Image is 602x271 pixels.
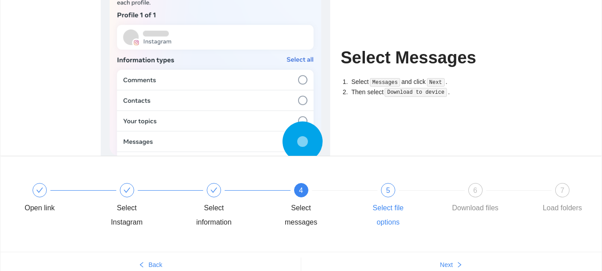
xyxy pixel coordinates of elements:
div: Select Instagram [101,183,188,229]
div: 5Select file options [362,183,450,229]
span: 4 [299,187,303,194]
span: right [456,262,463,269]
span: left [139,262,145,269]
div: 4Select messages [275,183,363,229]
div: Select file options [362,201,414,229]
span: check [210,187,217,194]
code: Next [427,78,445,87]
div: Select information [188,183,275,229]
div: Select Instagram [101,201,153,229]
span: 7 [561,187,565,194]
div: Select messages [275,201,327,229]
h1: Select Messages [341,47,502,68]
div: Open link [25,201,55,215]
code: Download to device [385,88,447,97]
div: 7Load folders [536,183,588,215]
span: Next [440,260,453,270]
code: Messages [370,78,401,87]
div: Open link [14,183,101,215]
span: 6 [473,187,477,194]
span: check [36,187,43,194]
li: Then select . [350,87,502,97]
span: Back [148,260,162,270]
li: Select and click . [350,77,502,87]
span: check [123,187,131,194]
div: Select information [188,201,240,229]
div: Load folders [543,201,582,215]
div: 6Download files [450,183,537,215]
div: Download files [452,201,498,215]
span: 5 [386,187,390,194]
